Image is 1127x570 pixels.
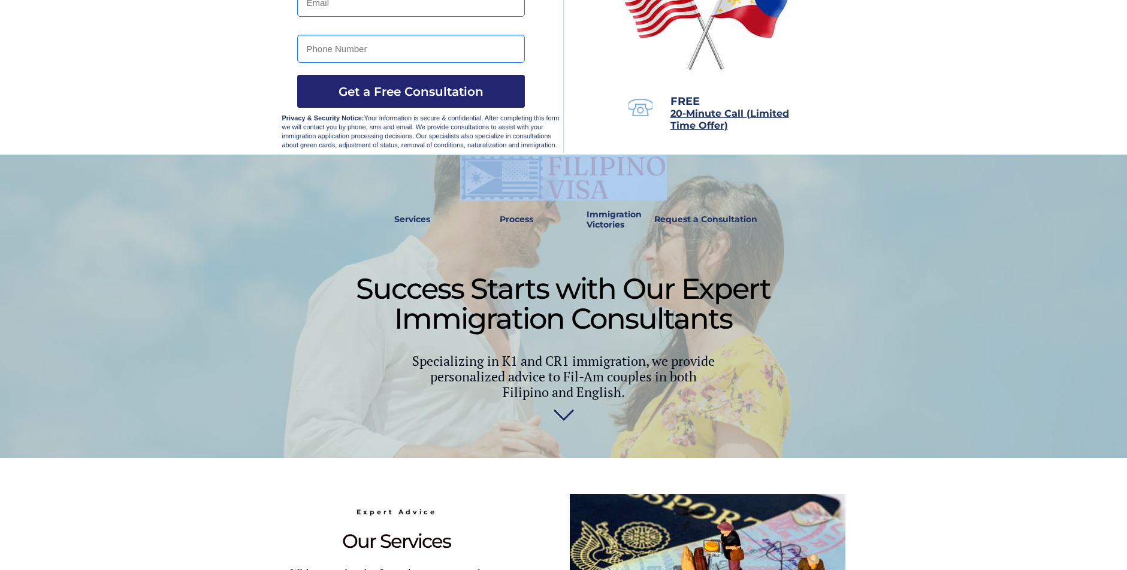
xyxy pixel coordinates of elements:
[297,75,525,108] button: Get a Free Consultation
[587,209,642,230] strong: Immigration Victories
[356,271,771,336] span: Success Starts with Our Expert Immigration Consultants
[282,114,560,148] span: Your information is secure & confidential. After completing this form we will contact you by phon...
[386,206,439,234] a: Services
[500,214,533,225] strong: Process
[670,95,700,108] span: FREE
[394,214,430,225] strong: Services
[356,508,437,516] span: Expert Advice
[342,529,451,553] span: Our Services
[282,114,364,122] strong: Privacy & Security Notice:
[582,206,622,234] a: Immigration Victories
[670,109,789,131] a: 20-Minute Call (Limited Time Offer)
[649,206,763,234] a: Request a Consultation
[297,84,525,99] span: Get a Free Consultation
[297,35,525,63] input: Phone Number
[412,352,715,401] span: Specializing in K1 and CR1 immigration, we provide personalized advice to Fil-Am couples in both ...
[654,214,757,225] strong: Request a Consultation
[494,206,539,234] a: Process
[670,108,789,131] span: 20-Minute Call (Limited Time Offer)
